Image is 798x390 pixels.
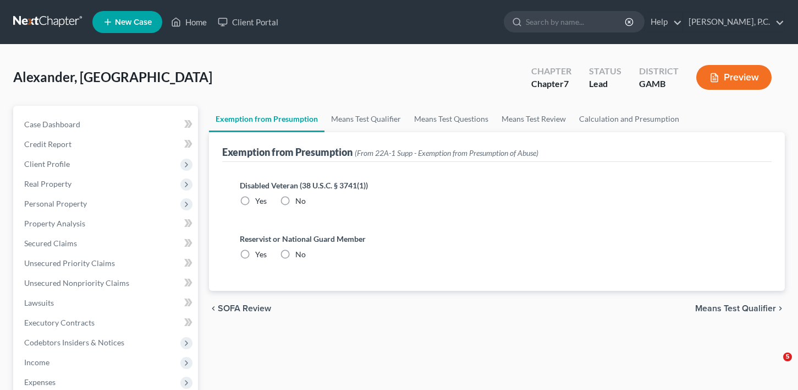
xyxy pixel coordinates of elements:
span: Income [24,357,49,367]
div: Exemption from Presumption [222,145,538,159]
a: Means Test Qualifier [324,106,408,132]
a: Case Dashboard [15,115,198,134]
span: Alexander, [GEOGRAPHIC_DATA] [13,69,212,85]
span: Yes [255,250,267,259]
span: Real Property [24,179,71,188]
span: Yes [255,196,267,205]
button: Means Test Qualifier chevron_right [695,304,785,313]
span: Credit Report [24,139,71,149]
a: Unsecured Priority Claims [15,253,198,273]
button: chevron_left SOFA Review [209,304,271,313]
a: Home [166,12,212,32]
input: Search by name... [526,12,626,32]
div: Chapter [531,65,571,78]
a: Executory Contracts [15,313,198,333]
a: Help [645,12,682,32]
span: Expenses [24,377,56,387]
i: chevron_left [209,304,218,313]
span: 7 [564,78,569,89]
a: Means Test Review [495,106,573,132]
span: Personal Property [24,199,87,208]
span: New Case [115,18,152,26]
span: Secured Claims [24,239,77,248]
a: Means Test Questions [408,106,495,132]
span: No [295,250,306,259]
div: Lead [589,78,621,90]
span: Lawsuits [24,298,54,307]
i: chevron_right [776,304,785,313]
label: Reservist or National Guard Member [240,233,754,245]
label: Disabled Veteran (38 U.S.C. § 3741(1)) [240,180,754,191]
span: Case Dashboard [24,120,80,129]
span: Means Test Qualifier [695,304,776,313]
a: Unsecured Nonpriority Claims [15,273,198,293]
a: Secured Claims [15,234,198,253]
a: Property Analysis [15,214,198,234]
a: Lawsuits [15,293,198,313]
span: Client Profile [24,159,70,169]
span: Unsecured Priority Claims [24,258,115,268]
button: Preview [696,65,772,90]
a: Exemption from Presumption [209,106,324,132]
a: Credit Report [15,134,198,154]
a: Calculation and Presumption [573,106,686,132]
span: Codebtors Insiders & Notices [24,338,124,347]
div: District [639,65,679,78]
iframe: Intercom live chat [761,353,787,379]
span: SOFA Review [218,304,271,313]
div: Status [589,65,621,78]
span: Unsecured Nonpriority Claims [24,278,129,288]
div: Chapter [531,78,571,90]
div: GAMB [639,78,679,90]
span: 5 [783,353,792,361]
span: (From 22A-1 Supp - Exemption from Presumption of Abuse) [355,148,538,158]
span: Executory Contracts [24,318,95,327]
span: No [295,196,306,205]
a: Client Portal [212,12,284,32]
a: [PERSON_NAME], P.C. [683,12,784,32]
span: Property Analysis [24,219,85,228]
